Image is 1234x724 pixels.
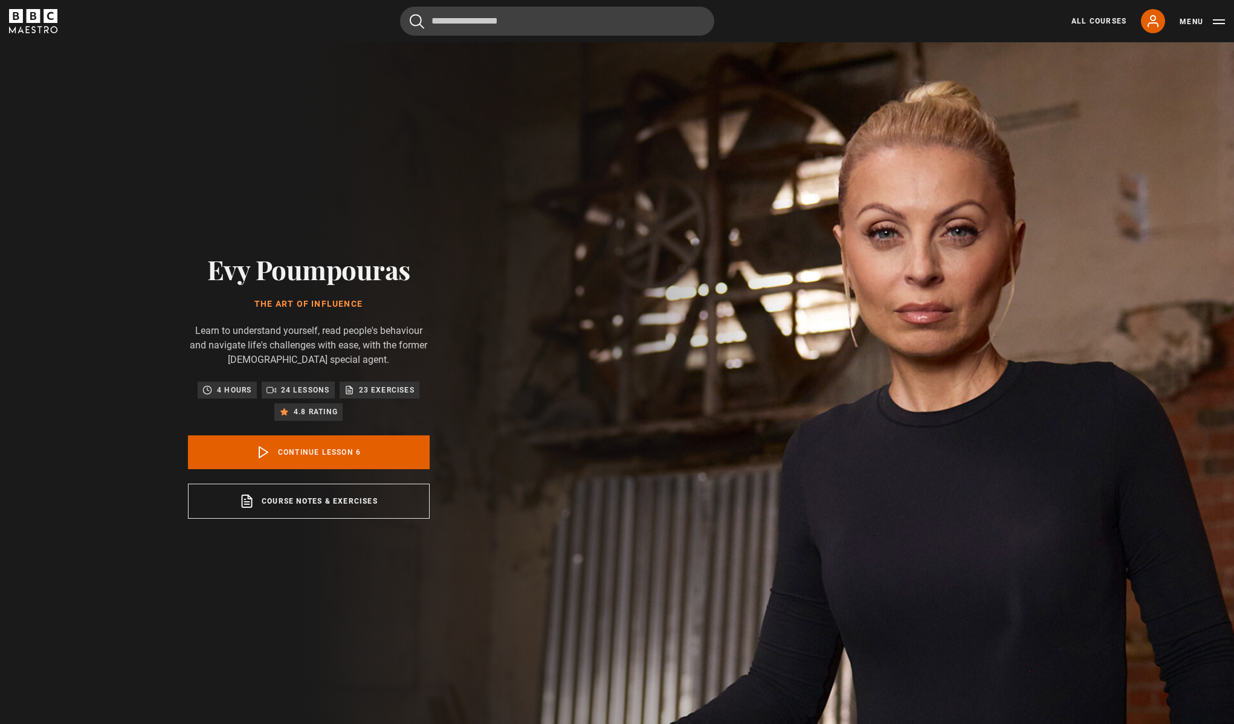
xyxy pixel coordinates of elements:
[1071,16,1126,27] a: All Courses
[1180,16,1225,28] button: Toggle navigation
[294,406,338,418] p: 4.8 rating
[188,324,430,367] p: Learn to understand yourself, read people's behaviour and navigate life's challenges with ease, w...
[188,435,430,469] a: Continue lesson 6
[359,384,415,396] p: 23 exercises
[188,300,430,309] h1: The Art of Influence
[410,14,424,29] button: Submit the search query
[400,7,714,36] input: Search
[281,384,330,396] p: 24 lessons
[188,254,430,284] h2: Evy Poumpouras
[9,9,57,33] svg: BBC Maestro
[217,384,251,396] p: 4 hours
[188,484,430,519] a: Course notes & exercises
